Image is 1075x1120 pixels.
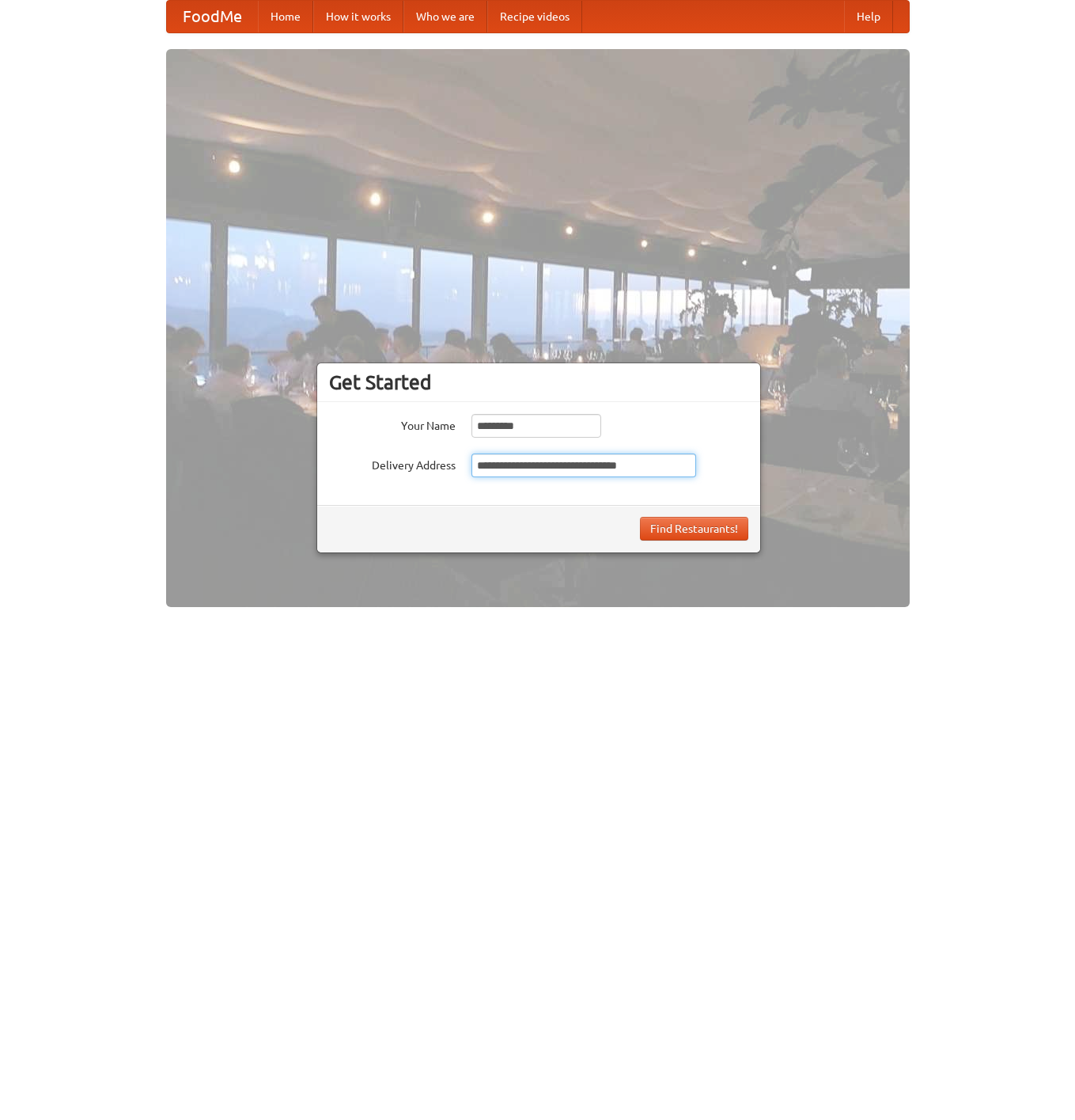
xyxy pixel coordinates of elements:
label: Delivery Address [329,454,456,473]
a: Home [258,1,313,32]
a: How it works [313,1,403,32]
a: Who we are [403,1,487,32]
label: Your Name [329,414,456,434]
a: Recipe videos [487,1,582,32]
a: Help [844,1,893,32]
h3: Get Started [329,370,748,394]
button: Find Restaurants! [640,517,748,541]
a: FoodMe [167,1,258,32]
